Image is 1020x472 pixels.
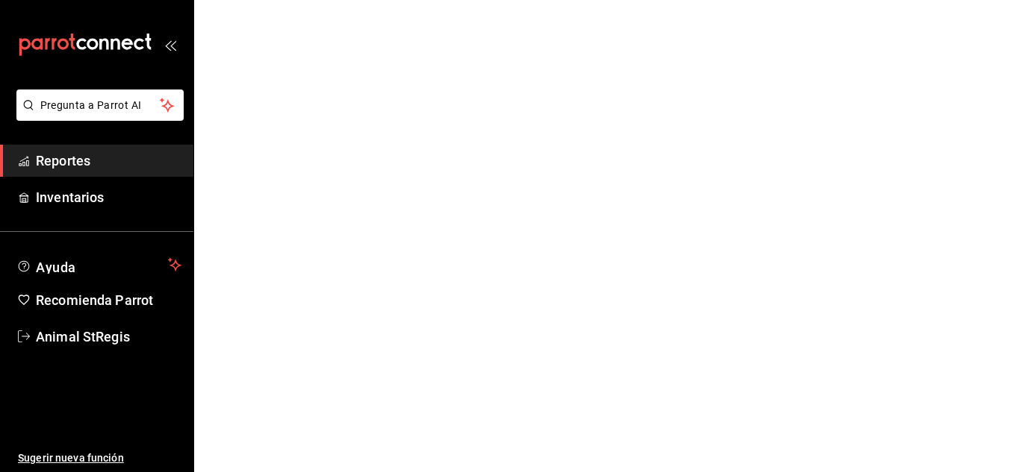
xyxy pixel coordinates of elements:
span: Reportes [36,151,181,171]
span: Animal StRegis [36,327,181,347]
span: Ayuda [36,256,162,274]
a: Pregunta a Parrot AI [10,108,184,124]
span: Inventarios [36,187,181,207]
span: Pregunta a Parrot AI [40,98,161,113]
button: open_drawer_menu [164,39,176,51]
span: Recomienda Parrot [36,290,181,310]
button: Pregunta a Parrot AI [16,89,184,121]
span: Sugerir nueva función [18,450,181,466]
